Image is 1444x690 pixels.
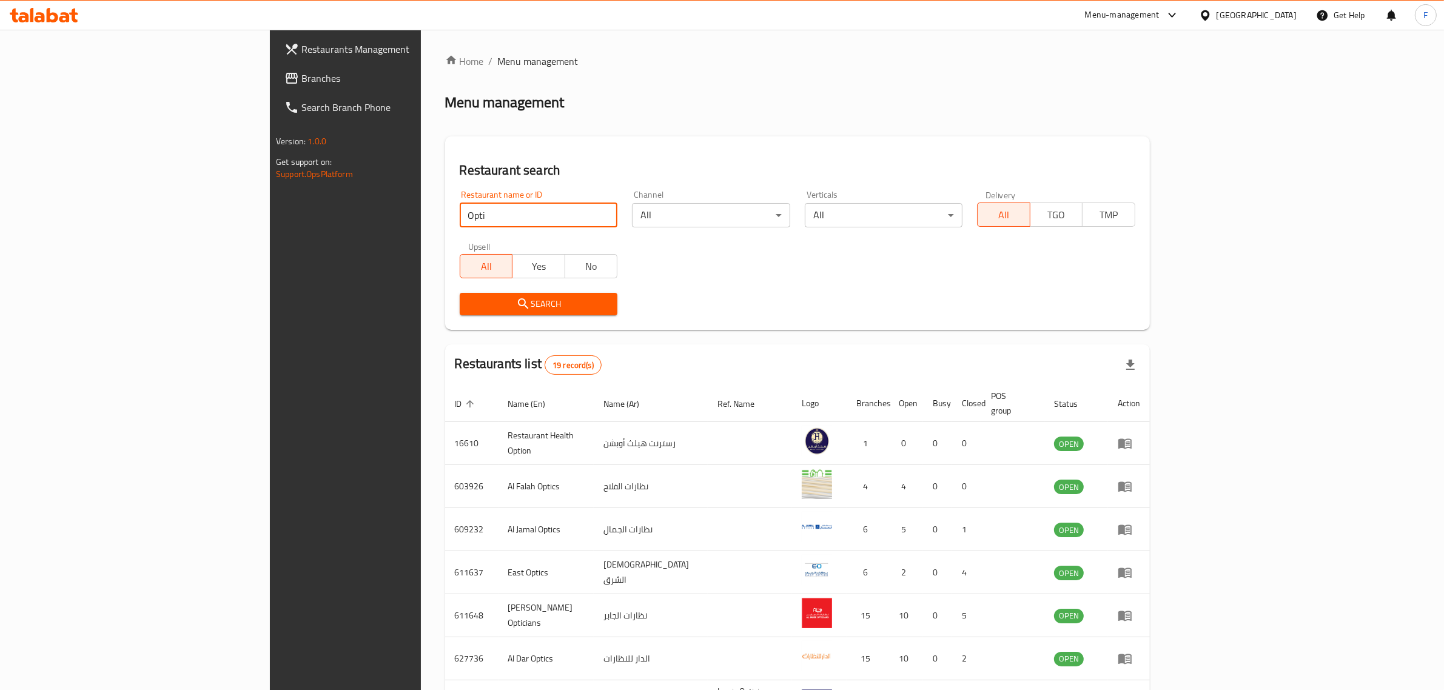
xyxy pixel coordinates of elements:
nav: breadcrumb [445,54,1150,69]
div: Export file [1116,350,1145,380]
span: OPEN [1054,652,1084,666]
td: رسترنت هيلث أوبشن [594,422,708,465]
span: All [465,258,508,275]
a: Restaurants Management [275,35,511,64]
span: Get support on: [276,154,332,170]
td: 15 [847,594,889,637]
td: 0 [923,637,952,680]
th: Logo [792,385,847,422]
td: 10 [889,594,923,637]
div: All [632,203,790,227]
td: 5 [889,508,923,551]
span: Name (Ar) [603,397,655,411]
img: East Optics [802,555,832,585]
h2: Restaurant search [460,161,1135,179]
td: 4 [952,551,981,594]
td: 1 [847,422,889,465]
img: Al Falah Optics [802,469,832,499]
td: 4 [889,465,923,508]
span: POS group [991,389,1030,418]
div: Menu [1118,479,1140,494]
td: 0 [952,422,981,465]
h2: Restaurants list [455,355,602,375]
div: All [805,203,963,227]
button: All [977,203,1030,227]
span: No [570,258,613,275]
td: 0 [923,465,952,508]
td: Al Jamal Optics [499,508,594,551]
button: TMP [1082,203,1135,227]
td: 0 [923,551,952,594]
span: 1.0.0 [307,133,326,149]
span: Search [469,296,608,312]
th: Action [1108,385,1150,422]
span: Yes [517,258,560,275]
span: TGO [1035,206,1078,224]
input: Search for restaurant name or ID.. [460,203,618,227]
span: OPEN [1054,437,1084,451]
td: 0 [923,422,952,465]
span: Menu management [498,54,579,69]
button: Yes [512,254,565,278]
div: Menu [1118,651,1140,666]
th: Branches [847,385,889,422]
td: 0 [889,422,923,465]
img: Al Dar Optics [802,641,832,671]
label: Delivery [986,190,1016,199]
span: OPEN [1054,480,1084,494]
img: Al Jamal Optics [802,512,832,542]
h2: Menu management [445,93,565,112]
span: OPEN [1054,523,1084,537]
a: Branches [275,64,511,93]
div: [GEOGRAPHIC_DATA] [1217,8,1297,22]
img: Restaurant Health Option [802,426,832,456]
span: Status [1054,397,1093,411]
td: [DEMOGRAPHIC_DATA] الشرق [594,551,708,594]
span: OPEN [1054,566,1084,580]
td: 10 [889,637,923,680]
td: نظارات الجابر [594,594,708,637]
button: TGO [1030,203,1083,227]
button: No [565,254,618,278]
button: Search [460,293,618,315]
span: Restaurants Management [301,42,502,56]
td: East Optics [499,551,594,594]
span: Name (En) [508,397,562,411]
div: Menu [1118,608,1140,623]
span: All [982,206,1026,224]
td: [PERSON_NAME] Opticians [499,594,594,637]
td: 4 [847,465,889,508]
img: Al Jaber Opticians [802,598,832,628]
td: نظارات الفلاح [594,465,708,508]
span: 19 record(s) [545,360,601,371]
td: Al Dar Optics [499,637,594,680]
td: 2 [889,551,923,594]
span: Ref. Name [717,397,770,411]
td: 1 [952,508,981,551]
a: Search Branch Phone [275,93,511,122]
div: Menu [1118,436,1140,451]
label: Upsell [468,242,491,250]
span: OPEN [1054,609,1084,623]
a: Support.OpsPlatform [276,166,353,182]
td: 0 [952,465,981,508]
td: نظارات الجمال [594,508,708,551]
th: Open [889,385,923,422]
td: Al Falah Optics [499,465,594,508]
td: 6 [847,508,889,551]
th: Closed [952,385,981,422]
td: 0 [923,594,952,637]
span: ID [455,397,478,411]
td: 5 [952,594,981,637]
td: 6 [847,551,889,594]
td: 0 [923,508,952,551]
span: F [1423,8,1428,22]
span: Branches [301,71,502,85]
button: All [460,254,513,278]
td: الدار للنظارات [594,637,708,680]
